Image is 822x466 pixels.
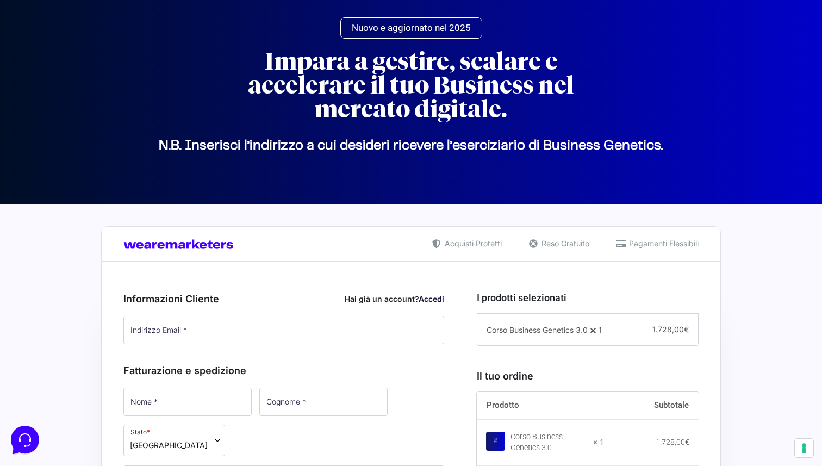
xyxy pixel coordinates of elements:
[123,388,252,416] input: Nome *
[510,432,587,453] div: Corso Business Genetics 3.0
[33,364,51,374] p: Home
[71,98,160,107] span: Inizia una conversazione
[142,349,209,374] button: Aiuto
[684,325,689,334] span: €
[76,349,142,374] button: Messaggi
[17,135,85,144] span: Trova una risposta
[477,369,699,383] h3: Il tuo ordine
[123,291,444,306] h3: Informazioni Cliente
[656,438,689,446] bdi: 1.728,00
[17,44,92,52] span: Le tue conversazioni
[604,392,699,420] th: Subtotale
[477,392,605,420] th: Prodotto
[94,364,123,374] p: Messaggi
[419,294,444,303] a: Accedi
[259,388,388,416] input: Cognome *
[17,91,200,113] button: Inizia una conversazione
[352,23,471,33] span: Nuovo e aggiornato nel 2025
[24,158,178,169] input: Cerca un articolo...
[442,238,502,249] span: Acquisti Protetti
[626,238,699,249] span: Pagamenti Flessibili
[123,425,225,456] span: Stato
[17,61,39,83] img: dark
[486,432,505,451] img: Corso Business Genetics 3.0
[539,238,589,249] span: Reso Gratuito
[487,325,588,334] span: Corso Business Genetics 3.0
[52,61,74,83] img: dark
[9,424,41,456] iframe: Customerly Messenger Launcher
[477,290,699,305] h3: I prodotti selezionati
[685,438,689,446] span: €
[593,437,604,448] strong: × 1
[167,364,183,374] p: Aiuto
[123,316,444,344] input: Indirizzo Email *
[130,439,208,451] span: Italia
[795,439,813,457] button: Le tue preferenze relative al consenso per le tecnologie di tracciamento
[340,17,482,39] a: Nuovo e aggiornato nel 2025
[9,9,183,26] h2: Ciao da Marketers 👋
[116,135,200,144] a: Apri Centro Assistenza
[9,349,76,374] button: Home
[123,363,444,378] h3: Fatturazione e spedizione
[215,49,607,121] h2: Impara a gestire, scalare e accelerare il tuo Business nel mercato digitale.
[652,325,689,334] span: 1.728,00
[345,293,444,305] div: Hai già un account?
[35,61,57,83] img: dark
[599,325,602,334] span: 1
